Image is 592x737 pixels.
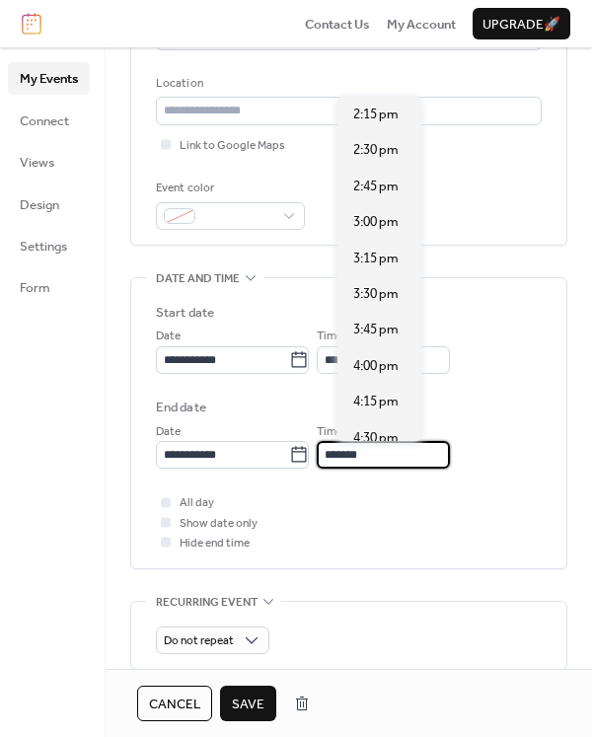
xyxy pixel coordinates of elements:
[156,269,240,289] span: Date and time
[482,15,560,35] span: Upgrade 🚀
[156,327,181,346] span: Date
[353,284,399,304] span: 3:30 pm
[180,136,285,156] span: Link to Google Maps
[180,514,258,534] span: Show date only
[317,327,342,346] span: Time
[353,320,399,339] span: 3:45 pm
[20,237,67,257] span: Settings
[164,629,234,652] span: Do not repeat
[8,230,90,261] a: Settings
[156,592,258,612] span: Recurring event
[387,14,456,34] a: My Account
[8,105,90,136] a: Connect
[156,422,181,442] span: Date
[156,303,214,323] div: Start date
[353,428,399,448] span: 4:30 pm
[20,111,69,131] span: Connect
[220,686,276,721] button: Save
[317,422,342,442] span: Time
[8,271,90,303] a: Form
[180,534,250,553] span: Hide end time
[156,74,538,94] div: Location
[180,493,214,513] span: All day
[353,212,399,232] span: 3:00 pm
[305,15,370,35] span: Contact Us
[387,15,456,35] span: My Account
[353,249,399,268] span: 3:15 pm
[20,69,78,89] span: My Events
[232,695,264,714] span: Save
[353,177,399,196] span: 2:45 pm
[473,8,570,39] button: Upgrade🚀
[149,695,200,714] span: Cancel
[156,179,301,198] div: Event color
[137,686,212,721] button: Cancel
[8,62,90,94] a: My Events
[20,195,59,215] span: Design
[305,14,370,34] a: Contact Us
[22,13,41,35] img: logo
[20,278,50,298] span: Form
[353,105,399,124] span: 2:15 pm
[353,140,399,160] span: 2:30 pm
[8,146,90,178] a: Views
[353,392,399,411] span: 4:15 pm
[8,188,90,220] a: Design
[156,398,206,417] div: End date
[20,153,54,173] span: Views
[353,356,399,376] span: 4:00 pm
